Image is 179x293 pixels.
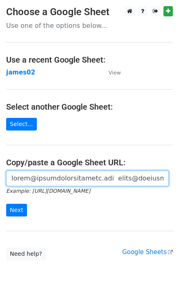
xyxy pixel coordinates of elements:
[6,6,173,18] h3: Choose a Google Sheet
[100,69,121,76] a: View
[6,118,37,131] a: Select...
[6,248,46,260] a: Need help?
[6,204,27,216] input: Next
[6,171,169,186] input: Paste your Google Sheet URL here
[6,158,173,167] h4: Copy/paste a Google Sheet URL:
[6,55,173,65] h4: Use a recent Google Sheet:
[6,188,90,194] small: Example: [URL][DOMAIN_NAME]
[138,254,179,293] iframe: Chat Widget
[6,102,173,112] h4: Select another Google Sheet:
[6,69,35,76] a: james02
[6,21,173,30] p: Use one of the options below...
[109,70,121,76] small: View
[122,248,173,256] a: Google Sheets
